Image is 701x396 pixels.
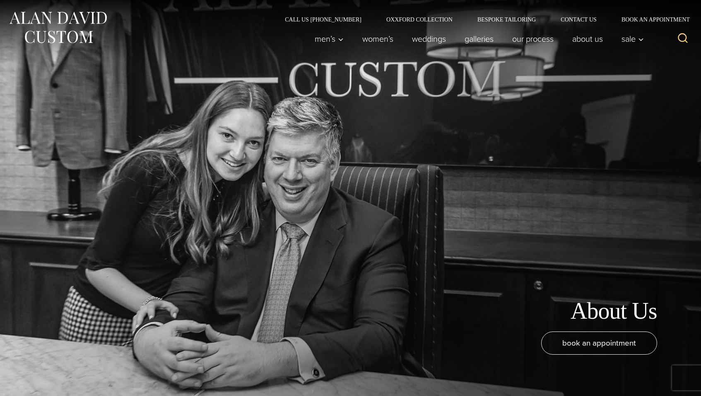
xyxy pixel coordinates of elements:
[353,31,403,47] a: Women’s
[503,31,563,47] a: Our Process
[548,17,609,22] a: Contact Us
[571,297,657,325] h1: About Us
[541,332,657,355] a: book an appointment
[562,337,636,349] span: book an appointment
[465,17,548,22] a: Bespoke Tailoring
[609,17,693,22] a: Book an Appointment
[8,9,108,46] img: Alan David Custom
[563,31,612,47] a: About Us
[622,35,644,43] span: Sale
[306,31,648,47] nav: Primary Navigation
[272,17,374,22] a: Call Us [PHONE_NUMBER]
[272,17,693,22] nav: Secondary Navigation
[673,29,693,49] button: View Search Form
[374,17,465,22] a: Oxxford Collection
[403,31,455,47] a: weddings
[455,31,503,47] a: Galleries
[315,35,344,43] span: Men’s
